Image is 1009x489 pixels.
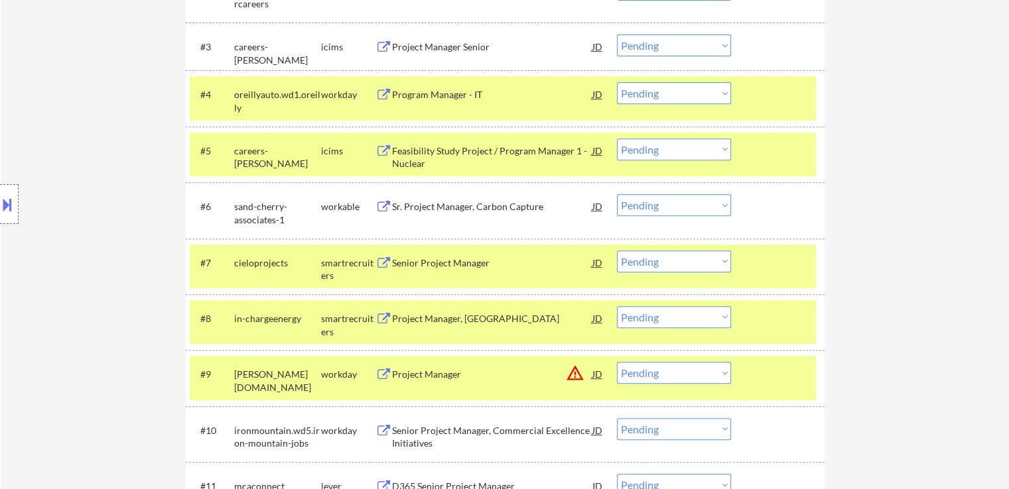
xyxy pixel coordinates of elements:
[234,368,321,394] div: [PERSON_NAME][DOMAIN_NAME]
[392,88,592,101] div: Program Manager - IT
[591,306,604,330] div: JD
[591,34,604,58] div: JD
[234,40,321,66] div: careers-[PERSON_NAME]
[591,194,604,218] div: JD
[234,88,321,114] div: oreillyauto.wd1.oreilly
[200,368,224,381] div: #9
[234,256,321,270] div: cieloprojects
[392,368,592,381] div: Project Manager
[591,362,604,386] div: JD
[234,312,321,325] div: in-chargeenergy
[392,256,592,270] div: Senior Project Manager
[321,312,375,338] div: smartrecruiters
[321,88,375,101] div: workday
[566,364,584,382] button: warning_amber
[392,40,592,54] div: Project Manager Senior
[321,144,375,158] div: icims
[321,200,375,213] div: workable
[200,40,224,54] div: #3
[591,82,604,106] div: JD
[392,200,592,213] div: Sr. Project Manager, Carbon Capture
[200,424,224,437] div: #10
[591,138,604,162] div: JD
[321,40,375,54] div: icims
[234,200,321,226] div: sand-cherry-associates-1
[234,424,321,450] div: ironmountain.wd5.iron-mountain-jobs
[234,144,321,170] div: careers-[PERSON_NAME]
[591,418,604,442] div: JD
[392,312,592,325] div: Project Manager, [GEOGRAPHIC_DATA]
[392,144,592,170] div: Feasibility Study Project / Program Manager 1 - Nuclear
[321,368,375,381] div: workday
[321,424,375,437] div: workday
[321,256,375,282] div: smartrecruiters
[591,250,604,274] div: JD
[392,424,592,450] div: Senior Project Manager, Commercial Excellence Initiatives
